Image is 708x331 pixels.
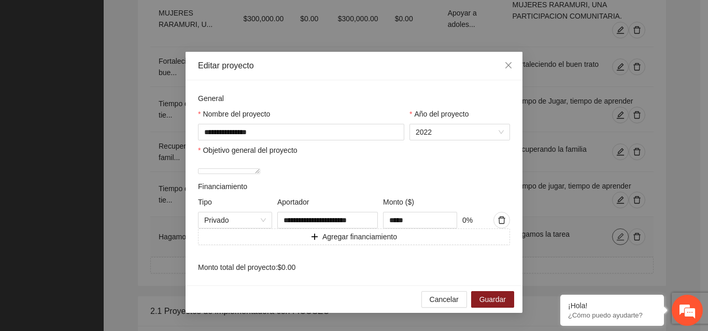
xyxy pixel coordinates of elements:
[54,53,174,66] div: Chatee con nosotros ahora
[493,212,510,228] button: delete
[471,291,514,308] button: Guardar
[198,94,224,103] span: General
[462,214,497,226] div: 0 %
[204,212,266,228] span: Privado
[198,228,510,245] button: plusAgregar financiamiento
[494,216,509,224] span: delete
[198,145,298,156] label: Objetivo general del proyecto
[275,196,380,208] div: Aportador
[198,182,247,191] span: Financiamiento
[311,233,318,241] span: plus
[322,231,397,242] span: Agregar financiamiento
[380,196,460,208] div: Monto ($)
[568,301,656,310] div: ¡Hola!
[421,291,467,308] button: Cancelar
[170,5,195,30] div: Minimizar ventana de chat en vivo
[195,196,275,208] div: Tipo
[60,107,143,212] span: Estamos en línea.
[568,311,656,319] p: ¿Cómo puedo ayudarte?
[416,124,504,140] span: 2022
[5,221,197,257] textarea: Escriba su mensaje y pulse “Intro”
[494,52,522,80] button: Close
[430,294,459,305] span: Cancelar
[198,263,295,271] span: Monto total del proyecto: $0.00
[198,60,510,71] div: Editar proyecto
[479,294,506,305] span: Guardar
[198,108,270,120] label: Nombre del proyecto
[504,61,513,69] span: close
[409,108,469,120] label: Año del proyecto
